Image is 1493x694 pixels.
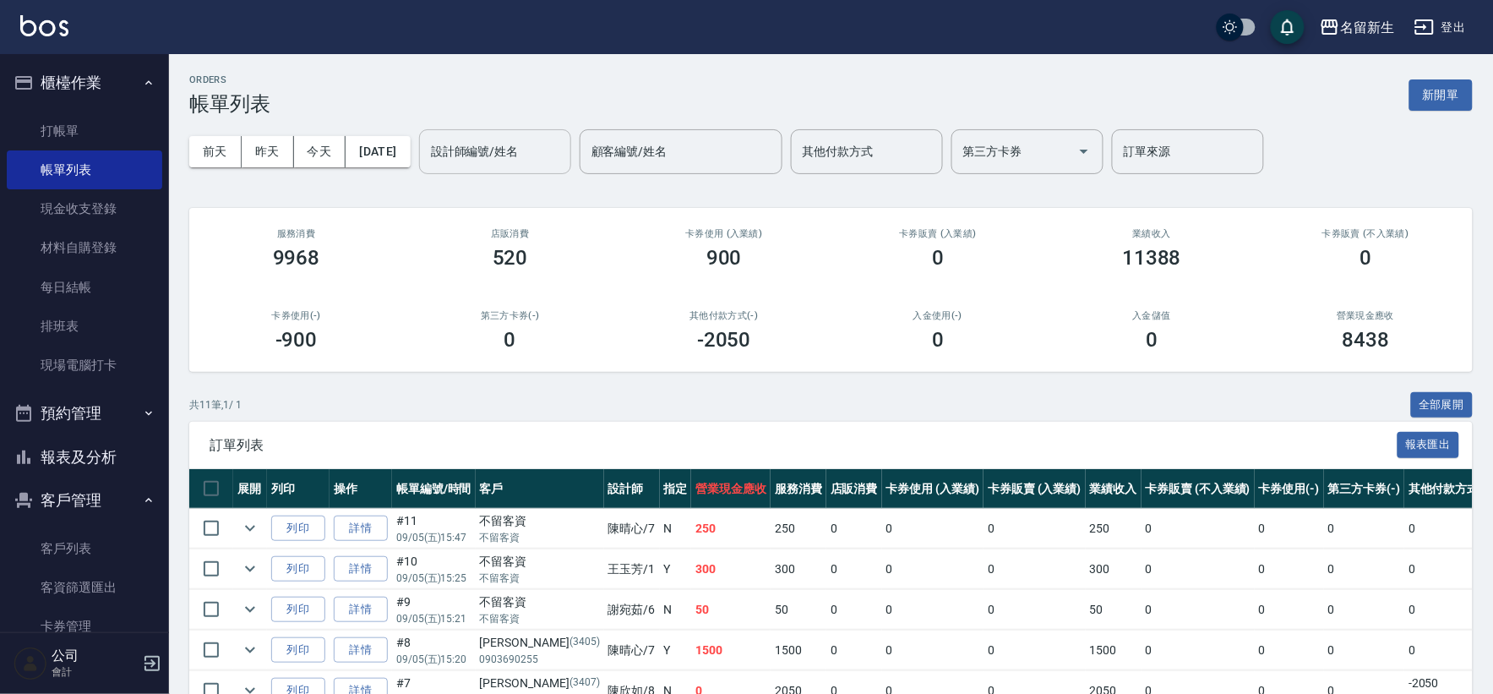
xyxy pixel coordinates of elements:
[334,597,388,623] a: 詳情
[242,136,294,167] button: 昨天
[271,516,325,542] button: 列印
[826,549,882,589] td: 0
[480,675,600,692] div: [PERSON_NAME]
[1255,469,1324,509] th: 卡券使用(-)
[396,530,471,545] p: 09/05 (五) 15:47
[493,246,528,270] h3: 520
[423,310,597,321] h2: 第三方卡券(-)
[1086,509,1142,549] td: 250
[691,631,771,670] td: 1500
[697,328,751,352] h3: -2050
[7,607,162,646] a: 卡券管理
[1342,328,1389,352] h3: 8438
[334,637,388,664] a: 詳情
[1065,228,1239,239] h2: 業績收入
[396,611,471,626] p: 09/05 (五) 15:21
[271,597,325,623] button: 列印
[932,246,944,270] h3: 0
[1324,549,1405,589] td: 0
[189,397,242,413] p: 共 11 筆, 1 / 1
[691,590,771,630] td: 50
[826,590,882,630] td: 0
[660,509,692,549] td: N
[20,15,68,36] img: Logo
[771,469,826,509] th: 服務消費
[480,634,600,652] div: [PERSON_NAME]
[1340,17,1394,38] div: 名留新生
[1398,436,1460,452] a: 報表匯出
[637,228,810,239] h2: 卡券使用 (入業績)
[7,391,162,435] button: 預約管理
[932,328,944,352] h3: 0
[273,246,320,270] h3: 9968
[604,509,660,549] td: 陳晴心 /7
[1271,10,1305,44] button: save
[984,509,1086,549] td: 0
[1324,469,1405,509] th: 第三方卡券(-)
[7,228,162,267] a: 材料自購登錄
[826,509,882,549] td: 0
[7,346,162,385] a: 現場電腦打卡
[826,631,882,670] td: 0
[7,307,162,346] a: 排班表
[396,652,471,667] p: 09/05 (五) 15:20
[1086,469,1142,509] th: 業績收入
[237,597,263,622] button: expand row
[660,590,692,630] td: N
[267,469,330,509] th: 列印
[1142,549,1255,589] td: 0
[396,571,471,586] p: 09/05 (五) 15:25
[189,74,270,85] h2: ORDERS
[1255,509,1324,549] td: 0
[882,590,984,630] td: 0
[691,549,771,589] td: 300
[984,469,1086,509] th: 卡券販賣 (入業績)
[1360,246,1371,270] h3: 0
[1398,432,1460,458] button: 報表匯出
[1324,590,1405,630] td: 0
[271,556,325,582] button: 列印
[1279,228,1452,239] h2: 卡券販賣 (不入業績)
[851,310,1024,321] h2: 入金使用(-)
[233,469,267,509] th: 展開
[569,675,600,692] p: (3407)
[1255,631,1324,670] td: 0
[771,549,826,589] td: 300
[1071,138,1098,165] button: Open
[294,136,346,167] button: 今天
[984,631,1086,670] td: 0
[480,553,600,571] div: 不留客資
[7,435,162,479] button: 報表及分析
[334,556,388,582] a: 詳情
[604,631,660,670] td: 陳晴心 /7
[1142,509,1255,549] td: 0
[1255,549,1324,589] td: 0
[1324,509,1405,549] td: 0
[771,509,826,549] td: 250
[334,516,388,542] a: 詳情
[7,150,162,189] a: 帳單列表
[480,652,600,667] p: 0903690255
[771,631,826,670] td: 1500
[1255,590,1324,630] td: 0
[392,469,476,509] th: 帳單編號/時間
[480,571,600,586] p: 不留客資
[7,268,162,307] a: 每日結帳
[7,529,162,568] a: 客戶列表
[210,228,383,239] h3: 服務消費
[882,509,984,549] td: 0
[1142,469,1255,509] th: 卡券販賣 (不入業績)
[604,549,660,589] td: 王玉芳 /1
[637,310,810,321] h2: 其他付款方式(-)
[604,469,660,509] th: 設計師
[271,637,325,664] button: 列印
[7,568,162,607] a: 客資篩選匯出
[1408,12,1473,43] button: 登出
[771,590,826,630] td: 50
[604,590,660,630] td: 謝宛茹 /6
[189,92,270,116] h3: 帳單列表
[691,509,771,549] td: 250
[1122,246,1181,270] h3: 11388
[275,328,318,352] h3: -900
[1146,328,1158,352] h3: 0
